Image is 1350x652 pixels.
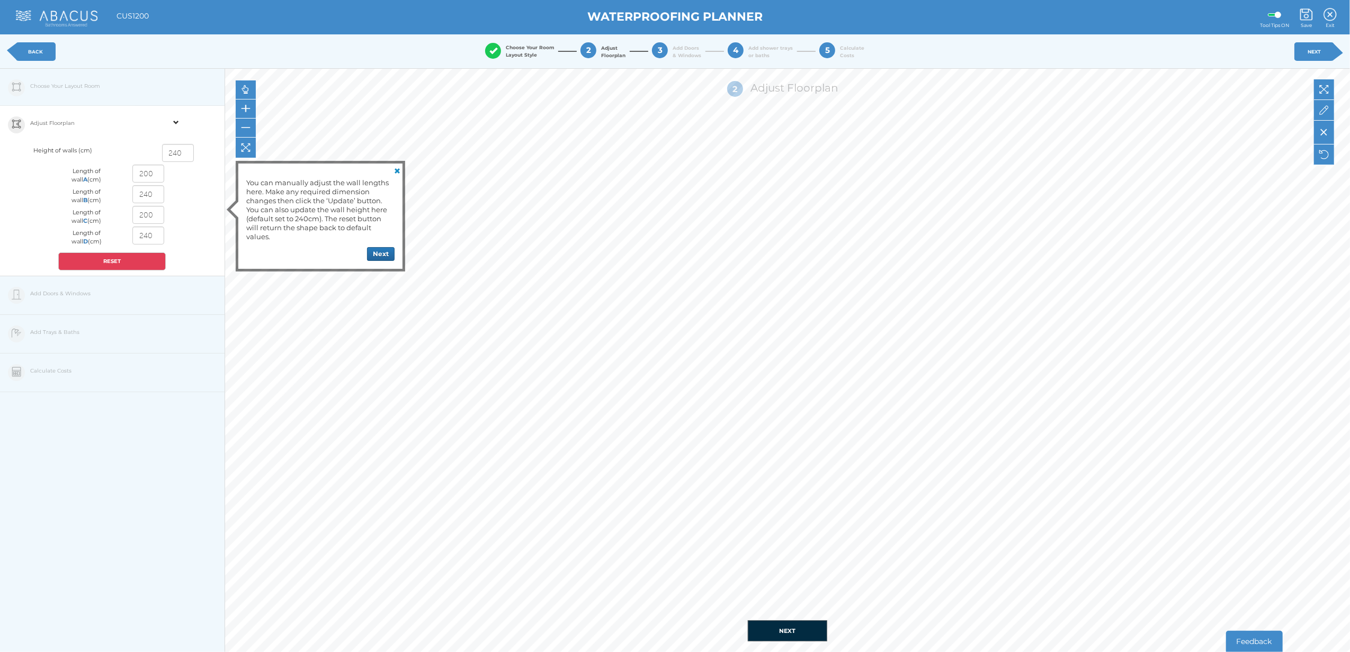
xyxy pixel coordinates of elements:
[506,52,537,58] span: Layout Style
[808,30,877,73] button: 5 CalculateCosts
[1324,3,1337,28] a: Exit
[30,106,75,140] span: Adjust Floorplan
[71,188,101,204] span: Length of wall (cm)
[1319,85,1329,94] img: move-icon.png
[1260,22,1289,29] span: Tool Tips ON
[83,238,88,245] b: D
[601,44,625,59] span: Adjust Floorplan
[1300,8,1313,21] img: Save
[16,42,56,61] a: BACK
[241,123,251,132] img: zoom-out-icon.png
[238,11,1112,23] h1: WATERPROOFING PLANNER
[1320,127,1327,138] img: delete-icon.png
[748,620,827,641] button: NEXT
[58,252,166,270] button: RESET
[390,164,403,176] a: Close
[12,119,21,129] img: stage-2-icon.png
[506,44,554,58] span: Choose Your Room
[640,30,713,73] button: 3 Add Doors& Windows
[1300,22,1313,29] span: Save
[1324,22,1337,29] span: Exit
[1324,8,1337,21] img: Exit
[236,99,256,119] div: Zoom in
[1314,144,1334,165] div: Reset floorplan
[1314,100,1334,121] div: Draw wall
[83,217,87,224] b: C
[367,247,395,261] button: Next
[236,138,256,158] div: Center Floorplan
[246,174,395,241] div: You can manually adjust the wall lengths here. Make any required dimension changes then click the...
[1314,79,1334,100] div: Move wall
[236,119,256,138] div: Zoom out
[71,167,101,183] span: Length of wall (cm)
[1226,631,1283,652] button: Feedback
[840,44,864,59] span: Calculate Costs
[33,147,92,154] span: Height of walls (cm)
[83,196,87,204] b: B
[1268,13,1281,16] label: Guide
[117,12,149,20] h1: CUS1200
[569,30,638,73] button: 2 AdjustFloorplan
[83,176,87,183] b: A
[473,31,566,72] button: Choose Your Room Layout Style
[1319,150,1329,159] img: reset-icon.png
[236,80,256,99] div: Pan Floorplan
[241,143,251,152] img: move-icon.png
[71,229,102,245] span: Length of wall (cm)
[71,209,101,224] span: Length of wall (cm)
[241,104,251,113] img: zoom-in-icon.png
[1294,42,1334,61] a: NEXT
[716,30,805,73] button: 4 Add shower traysor baths
[1314,121,1334,144] div: Delete wall
[1319,105,1329,115] img: draw-icon.png
[748,44,793,59] span: Add shower trays or baths
[673,44,701,59] span: Add Doors & Windows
